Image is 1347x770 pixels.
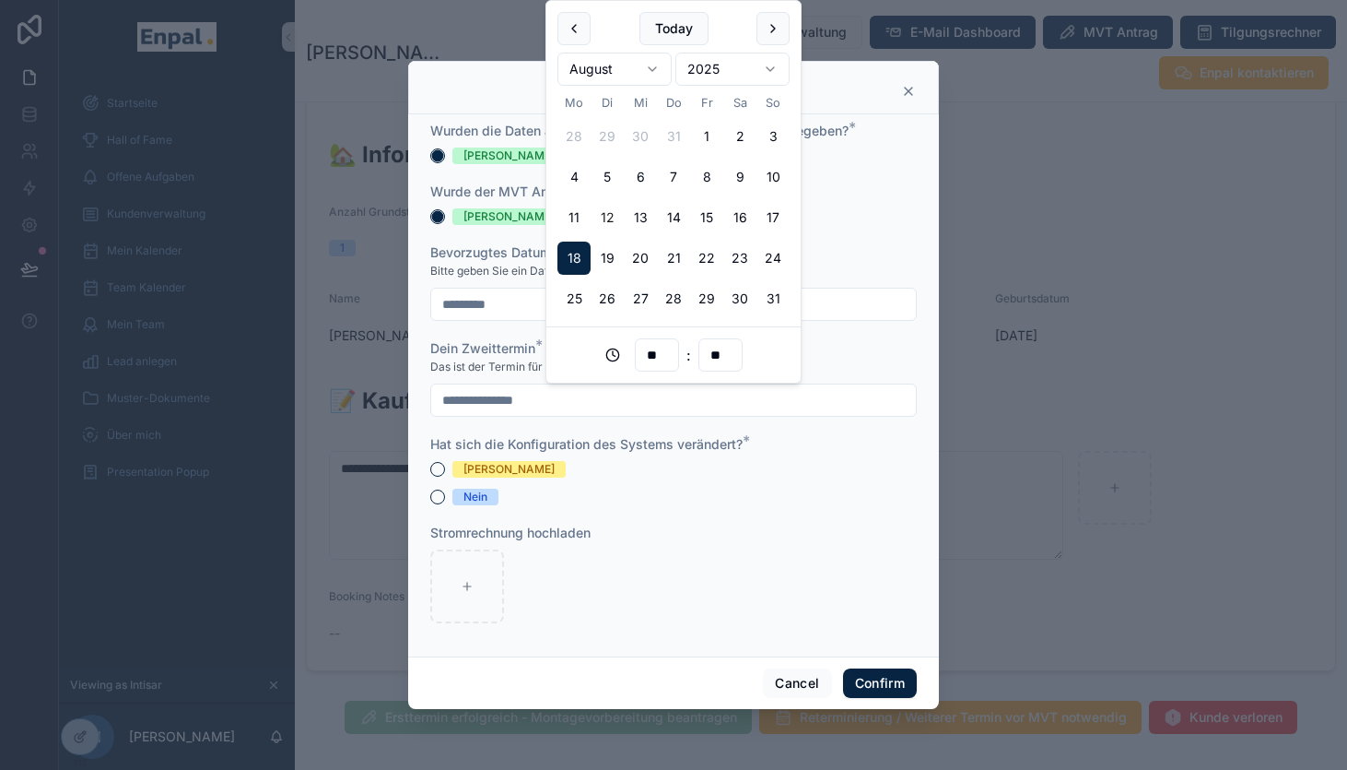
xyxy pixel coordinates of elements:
[657,201,690,234] button: Donnerstag, 14. August 2025
[690,201,723,234] button: Freitag, 15. August 2025
[430,244,780,260] span: Bevorzugtes Datum für den Montagevorbereitungstermin
[657,160,690,194] button: Donnerstag, 7. August 2025
[591,93,624,113] th: Dienstag
[430,436,743,452] span: Hat sich die Konfiguration des Systems verändert?
[690,242,723,275] button: Freitag, 22. August 2025
[690,120,723,153] button: Freitag, 1. August 2025
[723,242,756,275] button: Samstag, 23. August 2025
[756,201,790,234] button: Sonntag, 17. August 2025
[591,160,624,194] button: Dienstag, 5. August 2025
[557,282,591,315] button: Montag, 25. August 2025
[557,338,790,372] div: :
[430,360,672,374] span: Das ist der Termin für die Vertragsunterschrift.
[756,242,790,275] button: Sonntag, 24. August 2025
[657,242,690,275] button: Donnerstag, 21. August 2025
[557,120,591,153] button: Montag, 28. Juli 2025
[657,120,690,153] button: Donnerstag, 31. Juli 2025
[723,201,756,234] button: Samstag, 16. August 2025
[624,201,657,234] button: Mittwoch, 13. August 2025
[430,525,591,540] span: Stromrechnung hochladen
[557,93,591,113] th: Montag
[430,184,648,199] span: Wurde der MVT Antrag verschickt?
[557,201,591,234] button: Montag, 11. August 2025
[557,242,591,275] button: Montag, 18. August 2025, selected
[657,282,690,315] button: Donnerstag, 28. August 2025
[463,148,555,164] div: [PERSON_NAME]
[463,489,487,505] div: Nein
[557,160,591,194] button: Montag, 4. August 2025
[723,282,756,315] button: Samstag, 30. August 2025
[723,160,756,194] button: Samstag, 9. August 2025
[463,461,555,478] div: [PERSON_NAME]
[463,208,555,225] div: [PERSON_NAME]
[690,93,723,113] th: Freitag
[591,120,624,153] button: Dienstag, 29. Juli 2025
[657,93,690,113] th: Donnerstag
[756,282,790,315] button: Sonntag, 31. August 2025
[690,282,723,315] button: Freitag, 29. August 2025
[639,12,709,45] button: Today
[723,93,756,113] th: Samstag
[624,160,657,194] button: Mittwoch, 6. August 2025
[756,120,790,153] button: Sonntag, 3. August 2025
[843,669,917,698] button: Confirm
[591,282,624,315] button: Dienstag, 26. August 2025
[430,123,849,138] span: Wurden die Daten aller Grundstückseigentümer korrekt angegeben?
[624,93,657,113] th: Mittwoch
[591,201,624,234] button: Today, Dienstag, 12. August 2025
[430,340,535,356] span: Dein Zweittermin
[624,282,657,315] button: Mittwoch, 27. August 2025
[756,93,790,113] th: Sonntag
[763,669,831,698] button: Cancel
[756,160,790,194] button: Sonntag, 10. August 2025
[557,93,790,315] table: August 2025
[723,120,756,153] button: Samstag, 2. August 2025
[624,120,657,153] button: Mittwoch, 30. Juli 2025
[591,242,624,275] button: Dienstag, 19. August 2025
[624,242,657,275] button: Mittwoch, 20. August 2025
[430,264,759,278] span: Bitte geben Sie ein Datum mindestens 2 Tage in der Zukunft an.
[690,160,723,194] button: Freitag, 8. August 2025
